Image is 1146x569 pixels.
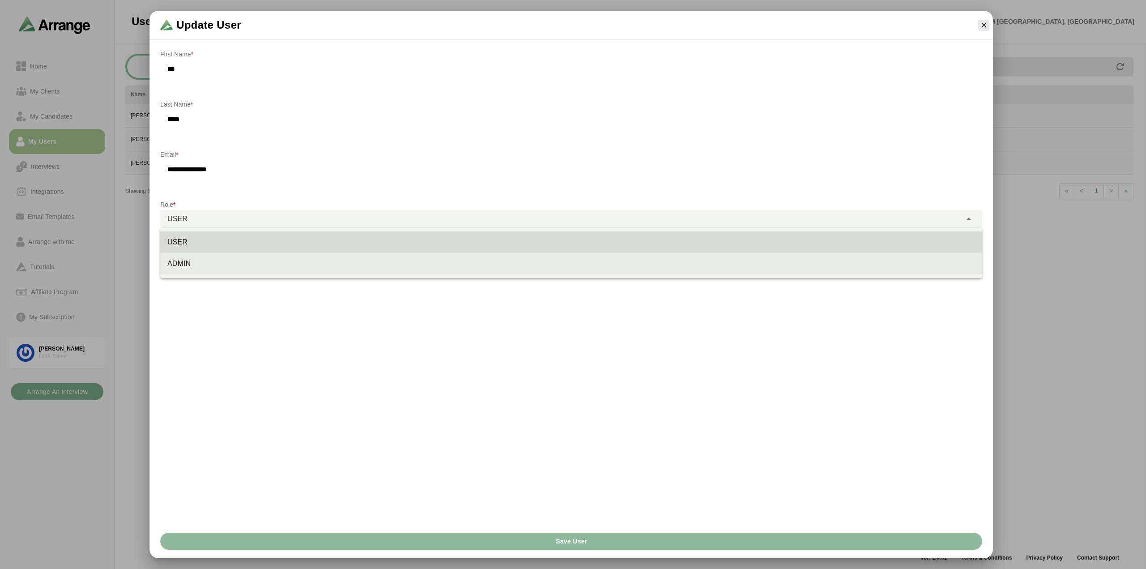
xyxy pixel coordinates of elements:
[167,258,975,269] div: ADMIN
[167,213,188,225] span: USER
[176,18,241,32] span: Update User
[555,533,587,550] span: Save User
[167,237,975,248] div: USER
[160,149,982,160] p: Email
[160,49,982,60] p: First Name
[160,533,982,550] button: Save User
[160,99,982,110] p: Last Name
[160,199,982,210] p: Role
